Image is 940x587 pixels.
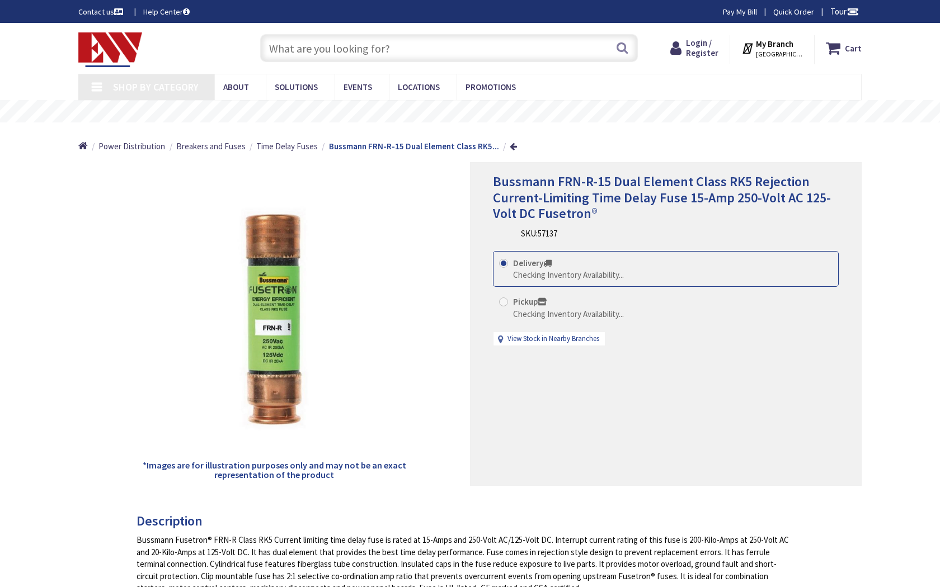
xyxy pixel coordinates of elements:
a: Quick Order [773,6,814,17]
img: Electrical Wholesalers, Inc. [78,32,142,67]
span: 57137 [538,228,557,239]
span: Breakers and Fuses [176,141,246,152]
strong: Cart [845,38,862,58]
div: Checking Inventory Availability... [513,269,624,281]
strong: Delivery [513,258,552,268]
a: Contact us [78,6,125,17]
a: Login / Register [670,38,718,58]
a: Time Delay Fuses [256,140,318,152]
input: What are you looking for? [260,34,638,62]
span: Events [344,82,372,92]
span: Login / Register [686,37,718,58]
h5: *Images are for illustration purposes only and may not be an exact representation of the product [141,461,407,480]
div: Checking Inventory Availability... [513,308,624,320]
span: Time Delay Fuses [256,141,318,152]
span: Shop By Category [113,81,199,93]
span: Bussmann FRN-R-15 Dual Element Class RK5 Rejection Current-Limiting Time Delay Fuse 15-Amp 250-Vo... [493,173,831,223]
strong: Bussmann FRN-R-15 Dual Element Class RK5... [329,141,499,152]
strong: Pickup [513,296,547,307]
span: Locations [398,82,440,92]
rs-layer: Free Same Day Pickup at 19 Locations [378,106,582,118]
a: Pay My Bill [723,6,757,17]
a: View Stock in Nearby Branches [507,334,599,344]
span: Tour [830,6,859,17]
a: Breakers and Fuses [176,140,246,152]
strong: My Branch [756,39,793,49]
h3: Description [137,514,795,528]
a: Help Center [143,6,190,17]
span: [GEOGRAPHIC_DATA], [GEOGRAPHIC_DATA] [756,50,803,59]
span: About [223,82,249,92]
span: Solutions [275,82,318,92]
a: Cart [826,38,862,58]
div: SKU: [521,228,557,239]
span: Promotions [466,82,516,92]
span: Power Distribution [98,141,165,152]
div: My Branch [GEOGRAPHIC_DATA], [GEOGRAPHIC_DATA] [741,38,803,58]
img: Bussmann FRN-R-15 Dual Element Class RK5 Rejection Current-Limiting Time Delay Fuse 15-Amp 250-Vo... [141,186,407,452]
a: Power Distribution [98,140,165,152]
